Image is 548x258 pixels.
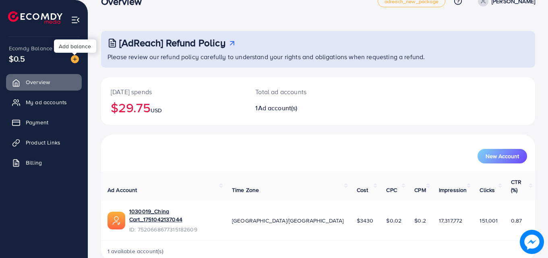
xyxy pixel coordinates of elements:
[26,78,50,86] span: Overview
[232,217,344,225] span: [GEOGRAPHIC_DATA]/[GEOGRAPHIC_DATA]
[9,44,52,52] span: Ecomdy Balance
[108,212,125,229] img: ic-ads-acc.e4c84228.svg
[26,118,48,126] span: Payment
[108,247,164,255] span: 1 available account(s)
[108,52,530,62] p: Please review our refund policy carefully to understand your rights and obligations when requesti...
[357,217,374,225] span: $3430
[119,37,225,49] h3: [AdReach] Refund Policy
[54,39,96,53] div: Add balance
[71,55,79,63] img: image
[511,217,522,225] span: 0.87
[232,186,259,194] span: Time Zone
[6,74,82,90] a: Overview
[6,134,82,151] a: Product Links
[255,87,345,97] p: Total ad accounts
[480,217,498,225] span: 151,001
[129,207,219,224] a: 1030019_China Cart_1751042137044
[520,230,544,254] img: image
[486,153,519,159] span: New Account
[111,87,236,97] p: [DATE] spends
[439,186,467,194] span: Impression
[71,15,80,25] img: menu
[26,138,60,147] span: Product Links
[151,106,162,114] span: USD
[6,155,82,171] a: Billing
[108,186,137,194] span: Ad Account
[6,114,82,130] a: Payment
[8,11,62,24] img: logo
[6,94,82,110] a: My ad accounts
[480,186,495,194] span: Clicks
[26,159,42,167] span: Billing
[357,186,368,194] span: Cost
[386,217,401,225] span: $0.02
[129,225,219,233] span: ID: 7520668677315182609
[511,178,521,194] span: CTR (%)
[414,217,426,225] span: $0.2
[386,186,397,194] span: CPC
[258,103,298,112] span: Ad account(s)
[478,149,527,163] button: New Account
[9,53,25,64] span: $0.5
[111,100,236,115] h2: $29.75
[439,217,463,225] span: 17,317,772
[414,186,426,194] span: CPM
[255,104,345,112] h2: 1
[26,98,67,106] span: My ad accounts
